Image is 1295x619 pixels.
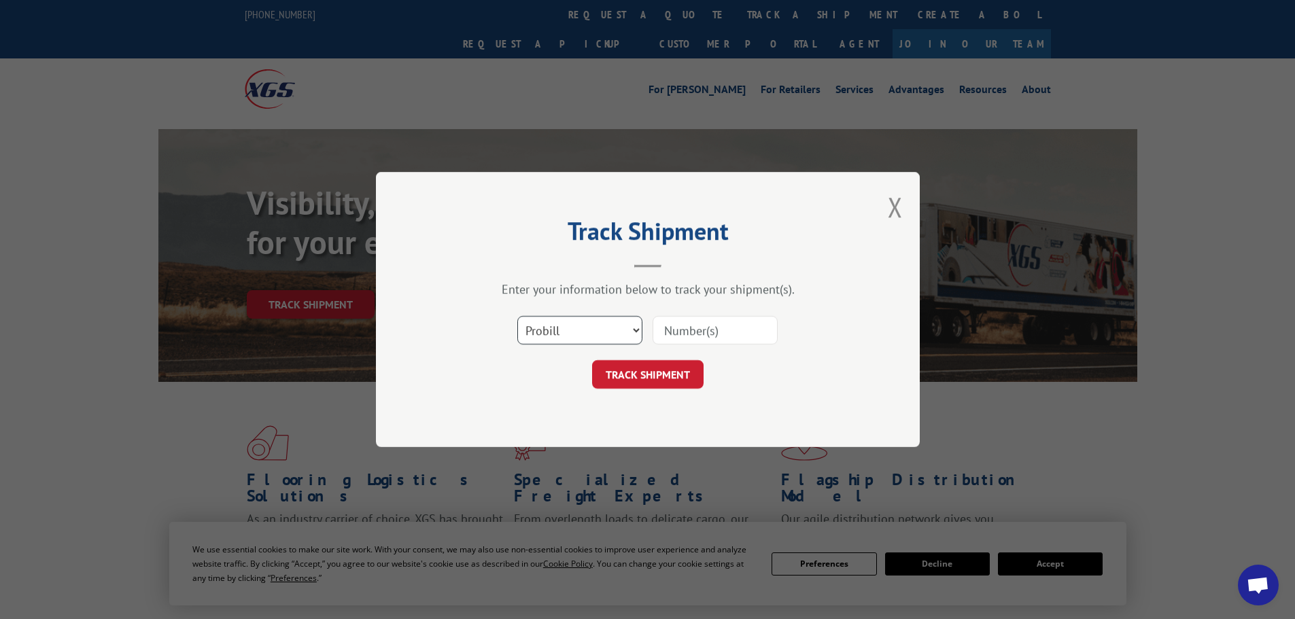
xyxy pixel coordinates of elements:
[592,360,704,389] button: TRACK SHIPMENT
[444,222,852,247] h2: Track Shipment
[1238,565,1279,605] div: Open chat
[888,189,903,225] button: Close modal
[653,316,778,344] input: Number(s)
[444,281,852,297] div: Enter your information below to track your shipment(s).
